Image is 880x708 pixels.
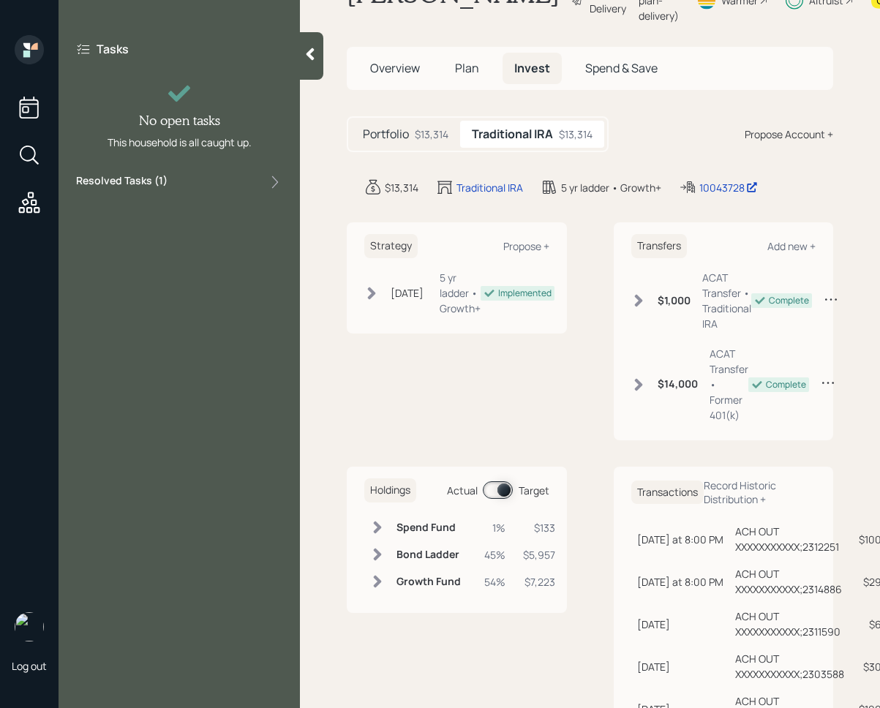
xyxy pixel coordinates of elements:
[523,547,555,562] div: $5,957
[514,60,550,76] span: Invest
[735,566,845,597] div: ACH OUT XXXXXXXXXXX;2314886
[637,574,723,590] div: [DATE] at 8:00 PM
[484,520,505,535] div: 1%
[440,270,481,316] div: 5 yr ladder • Growth+
[370,60,420,76] span: Overview
[415,127,448,142] div: $13,314
[484,547,505,562] div: 45%
[139,113,220,129] h4: No open tasks
[704,478,816,506] div: Record Historic Distribution +
[519,483,549,498] div: Target
[76,173,168,191] label: Resolved Tasks ( 1 )
[637,659,723,674] div: [DATE]
[363,127,409,141] h5: Portfolio
[561,180,661,195] div: 5 yr ladder • Growth+
[503,239,549,253] div: Propose +
[710,346,748,423] div: ACAT Transfer • Former 401(k)
[364,234,418,258] h6: Strategy
[735,609,845,639] div: ACH OUT XXXXXXXXXXX;2311590
[523,520,555,535] div: $133
[767,239,816,253] div: Add new +
[385,180,418,195] div: $13,314
[658,378,698,391] h6: $14,000
[735,651,845,682] div: ACH OUT XXXXXXXXXXX;2303588
[637,532,723,547] div: [DATE] at 8:00 PM
[559,127,593,142] div: $13,314
[97,41,129,57] label: Tasks
[472,127,553,141] h5: Traditional IRA
[498,287,552,300] div: Implemented
[364,478,416,502] h6: Holdings
[396,576,461,588] h6: Growth Fund
[637,617,723,632] div: [DATE]
[391,285,424,301] div: [DATE]
[484,574,505,590] div: 54%
[766,378,806,391] div: Complete
[523,574,555,590] div: $7,223
[447,483,478,498] div: Actual
[769,294,809,307] div: Complete
[735,524,845,554] div: ACH OUT XXXXXXXXXXX;2312251
[745,127,833,142] div: Propose Account +
[699,180,758,195] div: 10043728
[108,135,252,150] div: This household is all caught up.
[631,234,687,258] h6: Transfers
[15,612,44,641] img: retirable_logo.png
[702,270,751,331] div: ACAT Transfer • Traditional IRA
[631,481,704,505] h6: Transactions
[585,60,658,76] span: Spend & Save
[455,60,479,76] span: Plan
[396,549,461,561] h6: Bond Ladder
[658,295,691,307] h6: $1,000
[12,659,47,673] div: Log out
[456,180,523,195] div: Traditional IRA
[396,521,461,534] h6: Spend Fund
